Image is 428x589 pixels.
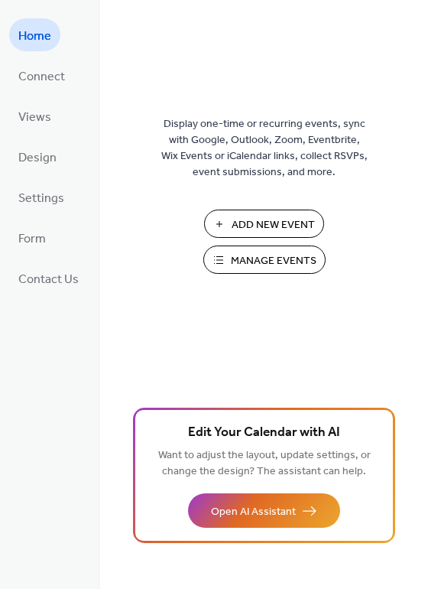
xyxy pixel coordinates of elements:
span: Add New Event [232,217,315,233]
span: Manage Events [231,253,316,269]
a: Connect [9,59,74,92]
a: Design [9,140,66,173]
a: Contact Us [9,262,88,294]
span: Settings [18,187,64,210]
a: Views [9,99,60,132]
span: Want to adjust the layout, update settings, or change the design? The assistant can help. [158,445,371,482]
span: Form [18,227,46,251]
span: Views [18,106,51,129]
a: Settings [9,181,73,213]
span: Home [18,24,51,48]
span: Open AI Assistant [211,504,296,520]
button: Add New Event [204,210,324,238]
span: Design [18,146,57,170]
span: Contact Us [18,268,79,291]
button: Open AI Assistant [188,493,340,528]
a: Form [9,221,55,254]
a: Home [9,18,60,51]
button: Manage Events [203,246,326,274]
span: Edit Your Calendar with AI [188,422,340,444]
span: Connect [18,65,65,89]
span: Display one-time or recurring events, sync with Google, Outlook, Zoom, Eventbrite, Wix Events or ... [161,116,368,181]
